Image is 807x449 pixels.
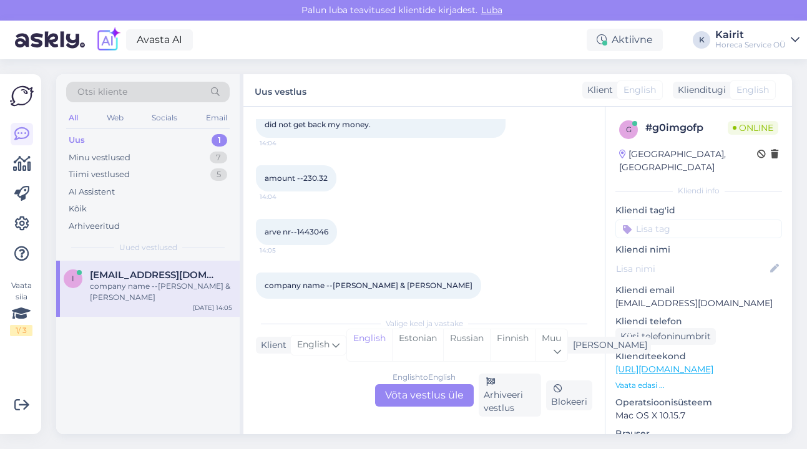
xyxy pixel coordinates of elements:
div: Klienditugi [673,84,726,97]
p: Kliendi email [615,284,782,297]
div: 5 [210,168,227,181]
div: Küsi telefoninumbrit [615,328,716,345]
div: Finnish [490,329,535,361]
div: Estonian [392,329,443,361]
div: Horeca Service OÜ [715,40,786,50]
span: English [736,84,769,97]
p: Klienditeekond [615,350,782,363]
p: Vaata edasi ... [615,380,782,391]
span: 14:04 [260,138,306,148]
div: English [347,329,392,361]
span: Otsi kliente [77,85,127,99]
div: 1 / 3 [10,325,32,336]
div: Valige keel ja vastake [256,318,592,329]
div: Vaata siia [10,280,32,336]
a: Avasta AI [126,29,193,51]
div: [DATE] 14:05 [193,303,232,312]
img: explore-ai [95,27,121,53]
div: Kõik [69,203,87,215]
input: Lisa tag [615,220,782,238]
span: ivink.vj@gmail.com [90,269,220,281]
div: Võta vestlus üle [375,384,474,407]
p: Brauser [615,427,782,440]
span: English [624,84,656,97]
div: Arhiveeri vestlus [479,374,542,417]
div: 1 [212,134,227,147]
div: K [693,31,710,49]
span: amount --230.32 [265,173,328,183]
div: Email [203,110,230,126]
div: # g0imgofp [645,120,728,135]
div: company name --[PERSON_NAME] & [PERSON_NAME] [90,281,232,303]
p: Mac OS X 10.15.7 [615,409,782,422]
span: Uued vestlused [119,242,177,253]
div: Tiimi vestlused [69,168,130,181]
input: Lisa nimi [616,262,768,276]
p: [EMAIL_ADDRESS][DOMAIN_NAME] [615,297,782,310]
img: Askly Logo [10,84,34,108]
div: 7 [210,152,227,164]
div: Russian [443,329,490,361]
div: Web [104,110,126,126]
span: English [297,338,330,352]
div: Uus [69,134,85,147]
div: All [66,110,81,126]
p: Kliendi tag'id [615,204,782,217]
div: Kliendi info [615,185,782,196]
span: i [72,274,74,283]
div: [GEOGRAPHIC_DATA], [GEOGRAPHIC_DATA] [619,148,757,174]
div: Klient [256,339,286,352]
span: arve nr--1443046 [265,227,328,236]
a: KairitHoreca Service OÜ [715,30,800,50]
div: Arhiveeritud [69,220,120,233]
span: 14:04 [260,192,306,201]
span: 14:05 [260,246,306,255]
a: [URL][DOMAIN_NAME] [615,364,713,375]
div: Blokeeri [546,380,592,410]
div: AI Assistent [69,186,115,198]
p: Kliendi telefon [615,315,782,328]
span: Online [728,121,778,135]
div: Minu vestlused [69,152,130,164]
p: Operatsioonisüsteem [615,396,782,409]
span: company name --[PERSON_NAME] & [PERSON_NAME] [265,281,472,290]
div: Klient [582,84,613,97]
span: Luba [477,4,506,16]
span: g [626,125,632,134]
div: English to English [393,372,456,383]
label: Uus vestlus [255,82,306,99]
div: Aktiivne [587,29,663,51]
div: [PERSON_NAME] [568,339,647,352]
div: Kairit [715,30,786,40]
p: Kliendi nimi [615,243,782,256]
span: Muu [542,332,561,344]
div: Socials [149,110,180,126]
